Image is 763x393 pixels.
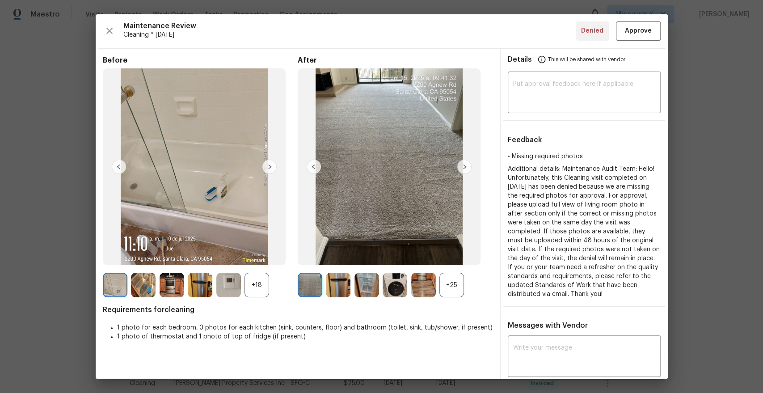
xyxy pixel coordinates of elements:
[625,25,652,37] span: Approve
[262,160,277,174] img: right-chevron-button-url
[103,56,298,65] span: Before
[508,153,583,160] span: • Missing required photos
[548,49,625,70] span: This will be shared with vendor
[298,56,493,65] span: After
[508,166,660,297] span: Additional details: Maintenance Audit Team: Hello! Unfortunately, this Cleaning visit completed o...
[123,30,576,39] span: Cleaning * [DATE]
[117,332,493,341] li: 1 photo of thermostat and 1 photo of top of fridge (if present)
[508,49,532,70] span: Details
[457,160,472,174] img: right-chevron-button-url
[117,323,493,332] li: 1 photo for each bedroom, 3 photos for each kitchen (sink, counters, floor) and bathroom (toilet,...
[616,21,661,41] button: Approve
[508,136,542,144] span: Feedback
[112,160,126,174] img: left-chevron-button-url
[244,273,269,297] div: +18
[103,305,493,314] span: Requirements for cleaning
[307,160,321,174] img: left-chevron-button-url
[439,273,464,297] div: +25
[508,322,588,329] span: Messages with Vendor
[123,21,576,30] span: Maintenance Review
